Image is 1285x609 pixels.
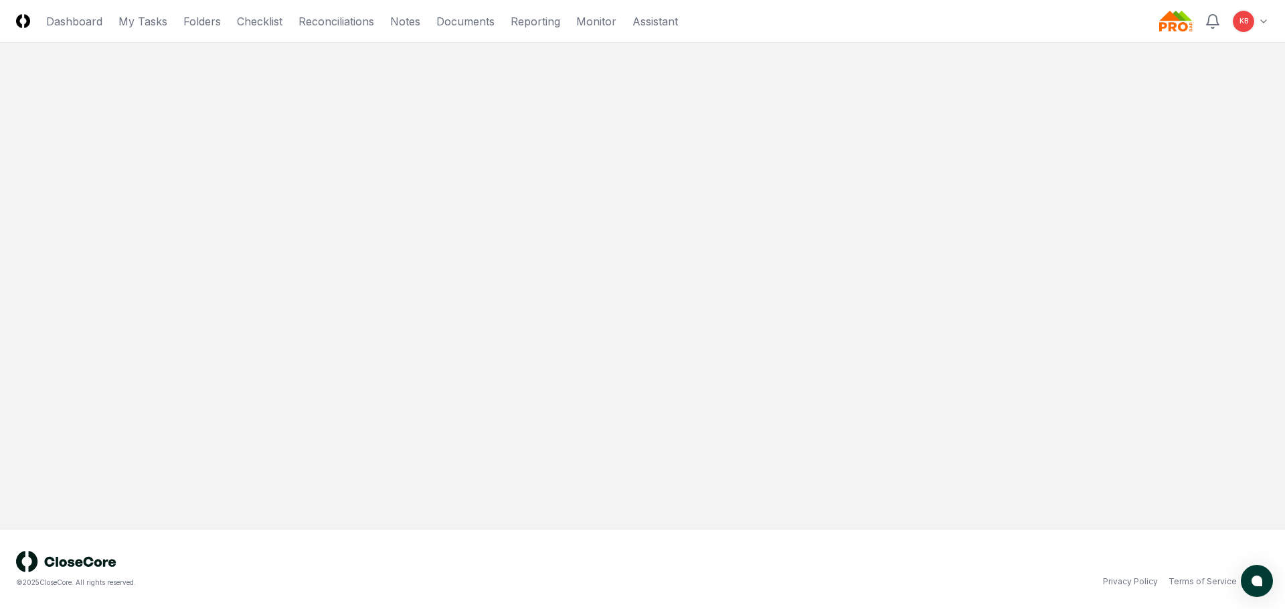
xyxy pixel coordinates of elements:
a: My Tasks [118,13,167,29]
div: © 2025 CloseCore. All rights reserved. [16,578,642,588]
a: Reporting [511,13,560,29]
a: Monitor [576,13,616,29]
a: Checklist [237,13,282,29]
a: Notes [390,13,420,29]
a: Dashboard [46,13,102,29]
button: KB [1231,9,1256,33]
a: Documents [436,13,495,29]
span: KB [1239,16,1248,26]
a: Terms of Service [1169,576,1237,588]
button: atlas-launcher [1241,565,1273,597]
img: Probar logo [1159,11,1194,32]
img: Logo [16,14,30,28]
a: Privacy Policy [1103,576,1158,588]
img: logo [16,551,116,572]
a: Reconciliations [298,13,374,29]
a: Folders [183,13,221,29]
a: Assistant [632,13,678,29]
